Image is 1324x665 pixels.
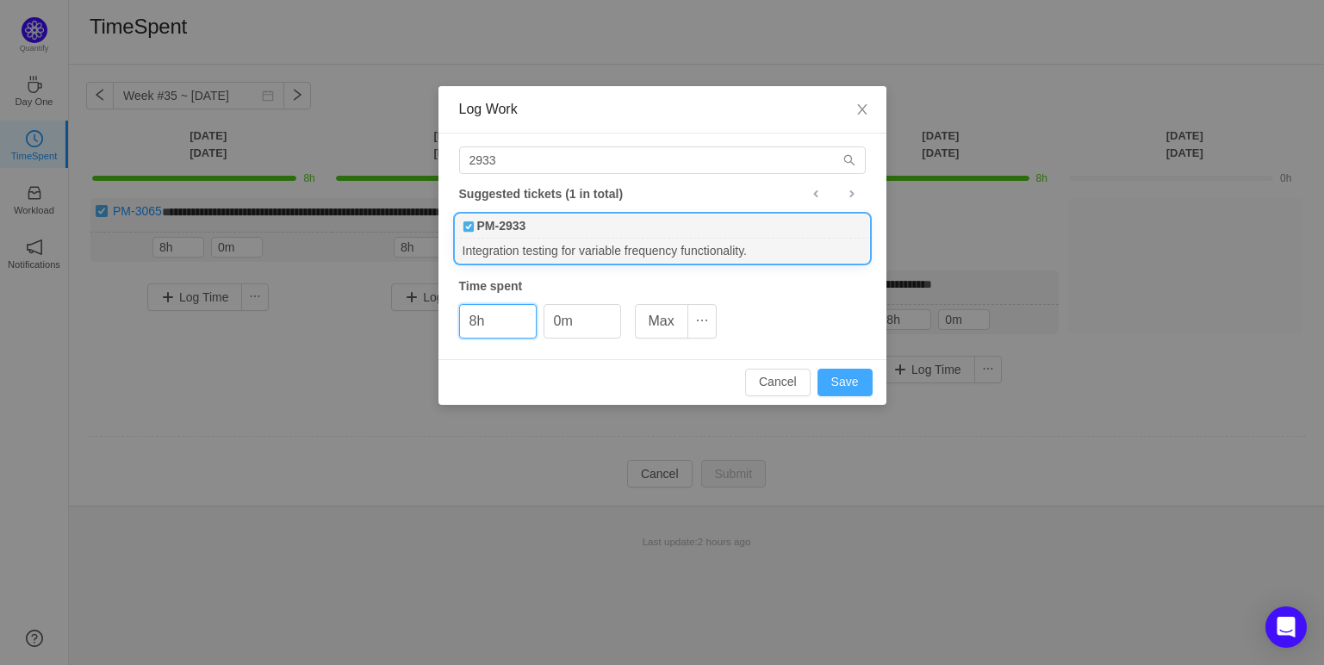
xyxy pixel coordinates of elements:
[843,154,855,166] i: icon: search
[687,304,717,339] button: icon: ellipsis
[1265,606,1307,648] div: Open Intercom Messenger
[459,100,866,119] div: Log Work
[459,146,866,174] input: Search
[463,221,475,233] img: 10738
[459,183,866,205] div: Suggested tickets (1 in total)
[635,304,688,339] button: Max
[477,217,526,235] b: PM-2933
[855,103,869,116] i: icon: close
[838,86,886,134] button: Close
[817,369,873,396] button: Save
[459,277,866,295] div: Time spent
[745,369,811,396] button: Cancel
[456,239,869,262] div: Integration testing for variable frequency functionality.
